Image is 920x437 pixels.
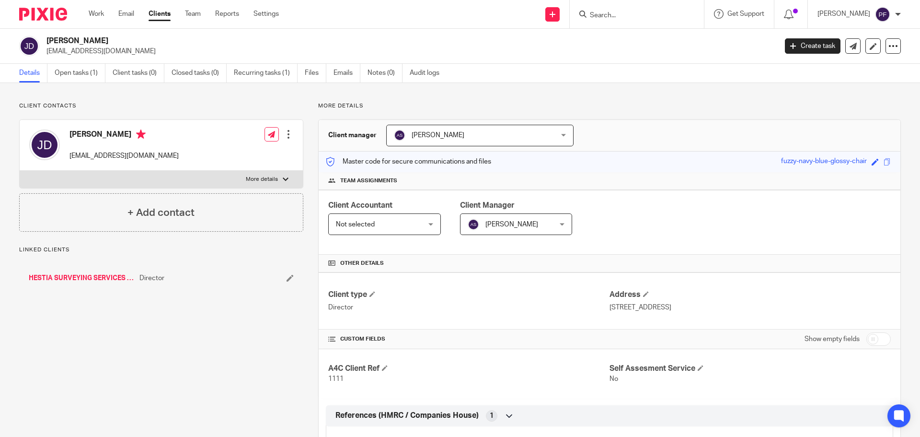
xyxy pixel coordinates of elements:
h4: A4C Client Ref [328,364,609,374]
p: [STREET_ADDRESS] [609,303,891,312]
h2: [PERSON_NAME] [46,36,626,46]
a: Create task [785,38,840,54]
a: Work [89,9,104,19]
p: More details [318,102,901,110]
p: Client contacts [19,102,303,110]
i: Primary [136,130,146,139]
h4: Self Assesment Service [609,364,891,374]
h4: + Add contact [127,205,195,220]
a: Client tasks (0) [113,64,164,83]
img: svg%3E [29,130,60,160]
h4: Client type [328,290,609,300]
span: Not selected [336,221,375,228]
p: Linked clients [19,246,303,254]
span: Other details [340,260,384,267]
a: Notes (0) [368,64,402,83]
label: Show empty fields [805,334,860,344]
a: Clients [149,9,171,19]
a: Emails [333,64,360,83]
img: svg%3E [19,36,39,56]
input: Search [589,12,675,20]
span: No [609,376,618,382]
h4: CUSTOM FIELDS [328,335,609,343]
h4: Address [609,290,891,300]
span: Get Support [727,11,764,17]
span: Director [139,273,164,283]
p: [PERSON_NAME] [817,9,870,19]
p: Master code for secure communications and files [326,157,491,166]
span: Client Manager [460,201,515,209]
h3: Client manager [328,130,377,140]
a: Audit logs [410,64,447,83]
img: svg%3E [875,7,890,22]
img: svg%3E [468,219,479,230]
a: Settings [253,9,279,19]
a: Team [185,9,201,19]
a: Open tasks (1) [55,64,105,83]
span: Client Accountant [328,201,392,209]
a: Files [305,64,326,83]
h4: [PERSON_NAME] [69,130,179,142]
a: Details [19,64,47,83]
img: svg%3E [394,130,405,141]
a: Closed tasks (0) [172,64,227,83]
span: Team assignments [340,177,397,185]
p: Director [328,303,609,312]
span: References (HMRC / Companies House) [335,411,479,421]
span: 1 [490,411,494,421]
p: More details [246,176,278,183]
span: 1111 [328,376,344,382]
a: Recurring tasks (1) [234,64,298,83]
span: [PERSON_NAME] [412,132,464,139]
p: [EMAIL_ADDRESS][DOMAIN_NAME] [46,47,770,56]
div: fuzzy-navy-blue-glossy-chair [781,156,867,167]
a: Email [118,9,134,19]
span: [PERSON_NAME] [485,221,538,228]
p: [EMAIL_ADDRESS][DOMAIN_NAME] [69,151,179,161]
a: Reports [215,9,239,19]
img: Pixie [19,8,67,21]
a: HESTIA SURVEYING SERVICES LTD [29,273,135,283]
